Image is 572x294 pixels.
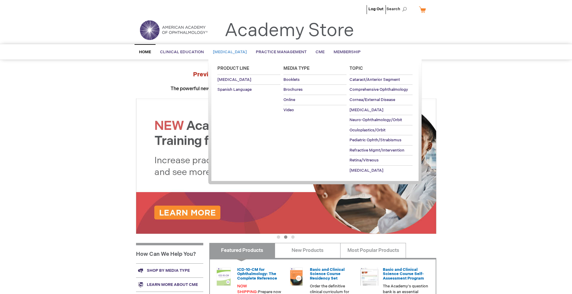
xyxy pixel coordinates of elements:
span: Booklets [283,77,300,82]
span: [MEDICAL_DATA] [350,168,383,173]
a: Academy Store [225,20,354,41]
span: Clinical Education [160,50,204,54]
a: Most Popular Products [340,243,406,258]
span: Oculoplastics/Orbit [350,128,386,133]
button: 1 of 3 [277,235,280,239]
a: New Products [275,243,340,258]
span: Product Line [217,66,249,71]
span: Online [283,97,295,102]
a: Basic and Clinical Science Course Residency Set [310,267,345,281]
img: bcscself_20.jpg [360,268,378,286]
span: Home [139,50,151,54]
span: Pediatric Ophth/Strabismus [350,138,401,142]
span: Membership [334,50,361,54]
span: [MEDICAL_DATA] [350,108,383,112]
h1: How Can We Help You? [136,243,203,263]
img: 02850963u_47.png [287,268,305,286]
span: Topic [350,66,363,71]
span: Cataract/Anterior Segment [350,77,400,82]
button: 2 of 3 [284,235,287,239]
span: Cornea/External Disease [350,97,395,102]
span: Brochures [283,87,303,92]
span: [MEDICAL_DATA] [217,77,251,82]
button: 3 of 3 [291,235,295,239]
span: Comprehensive Ophthalmology [350,87,408,92]
span: Refractive Mgmt/Intervention [350,148,404,153]
span: Neuro-Ophthalmology/Orbit [350,118,402,122]
span: [MEDICAL_DATA] [213,50,247,54]
a: Featured Products [209,243,275,258]
span: CME [316,50,325,54]
strong: Preview the at AAO 2025 [193,71,379,78]
a: Basic and Clinical Science Course Self-Assessment Program [383,267,424,281]
span: Spanish Language [217,87,252,92]
span: Practice Management [256,50,307,54]
a: Learn more about CME [136,277,203,292]
img: 0120008u_42.png [215,268,233,286]
a: ICD-10-CM for Ophthalmology: The Complete Reference [237,267,277,281]
span: Retina/Vitreous [350,158,379,163]
a: Log Out [368,7,383,11]
span: Search [386,3,409,15]
span: Media Type [283,66,310,71]
a: Shop by media type [136,263,203,277]
span: Video [283,108,294,112]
